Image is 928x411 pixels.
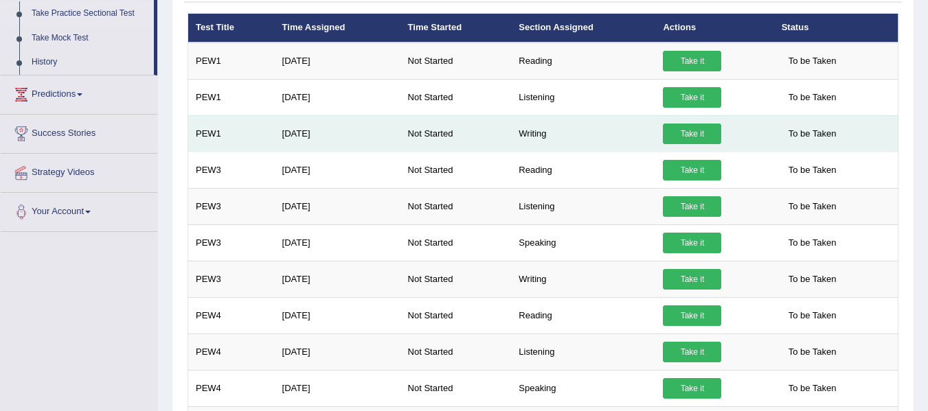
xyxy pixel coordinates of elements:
a: Take it [663,269,721,290]
span: To be Taken [782,196,844,217]
th: Time Started [400,14,512,43]
a: Take it [663,87,721,108]
td: [DATE] [275,188,400,224]
td: Listening [511,333,655,370]
td: PEW1 [188,79,275,115]
td: Not Started [400,43,512,80]
a: Take Practice Sectional Test [25,1,154,26]
th: Time Assigned [275,14,400,43]
td: PEW4 [188,333,275,370]
a: Take Mock Test [25,26,154,51]
span: To be Taken [782,87,844,108]
td: PEW3 [188,152,275,188]
a: Take it [663,233,721,253]
td: Not Started [400,261,512,297]
td: PEW1 [188,43,275,80]
a: Success Stories [1,115,157,149]
td: [DATE] [275,43,400,80]
td: Listening [511,188,655,224]
td: Not Started [400,188,512,224]
span: To be Taken [782,51,844,71]
td: Not Started [400,224,512,261]
a: Take it [663,160,721,180]
span: To be Taken [782,124,844,144]
span: To be Taken [782,233,844,253]
td: [DATE] [275,79,400,115]
td: Speaking [511,224,655,261]
th: Status [774,14,898,43]
a: Take it [663,378,721,399]
th: Section Assigned [511,14,655,43]
a: Take it [663,51,721,71]
td: PEW4 [188,297,275,333]
span: To be Taken [782,378,844,399]
a: Predictions [1,75,157,110]
td: Not Started [400,79,512,115]
td: [DATE] [275,224,400,261]
td: Not Started [400,152,512,188]
td: Reading [511,297,655,333]
a: Strategy Videos [1,154,157,188]
td: Writing [511,261,655,297]
a: Take it [663,305,721,326]
span: To be Taken [782,342,844,362]
td: [DATE] [275,115,400,152]
span: To be Taken [782,305,844,326]
td: Speaking [511,370,655,406]
a: History [25,50,154,75]
th: Actions [655,14,773,43]
a: Your Account [1,193,157,227]
td: PEW3 [188,224,275,261]
td: Not Started [400,115,512,152]
a: Take it [663,124,721,144]
td: [DATE] [275,370,400,406]
span: To be Taken [782,160,844,180]
td: Listening [511,79,655,115]
th: Test Title [188,14,275,43]
td: [DATE] [275,152,400,188]
td: Reading [511,43,655,80]
td: PEW1 [188,115,275,152]
td: Writing [511,115,655,152]
td: Not Started [400,297,512,333]
a: Take it [663,196,721,217]
a: Take it [663,342,721,362]
td: PEW4 [188,370,275,406]
td: Not Started [400,370,512,406]
td: PEW3 [188,188,275,224]
td: PEW3 [188,261,275,297]
td: Not Started [400,333,512,370]
td: Reading [511,152,655,188]
td: [DATE] [275,333,400,370]
span: To be Taken [782,269,844,290]
td: [DATE] [275,261,400,297]
td: [DATE] [275,297,400,333]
